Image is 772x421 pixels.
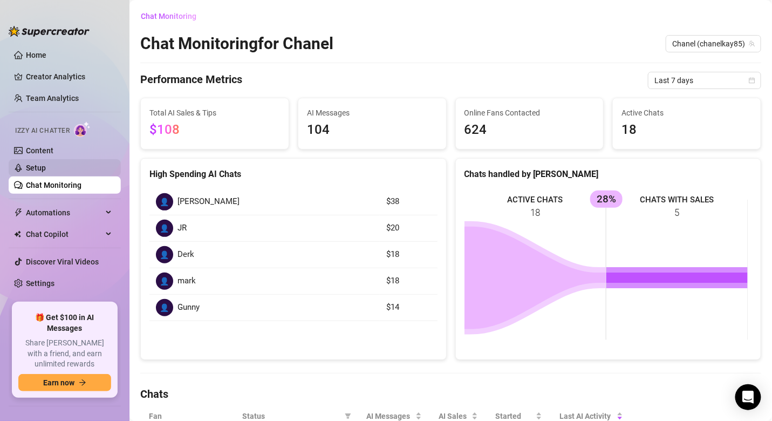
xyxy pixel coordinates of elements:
[156,299,173,316] div: 👤
[621,107,752,119] span: Active Chats
[307,120,438,140] span: 104
[386,195,431,208] article: $38
[26,257,99,266] a: Discover Viral Videos
[672,36,755,52] span: Chanel (chanelkay85)
[156,220,173,237] div: 👤
[464,107,595,119] span: Online Fans Contacted
[26,146,53,155] a: Content
[140,8,205,25] button: Chat Monitoring
[386,275,431,288] article: $18
[140,33,333,54] h2: Chat Monitoring for Chanel
[307,107,438,119] span: AI Messages
[156,273,173,290] div: 👤
[26,279,54,288] a: Settings
[74,121,91,137] img: AI Chatter
[149,107,280,119] span: Total AI Sales & Tips
[464,120,595,140] span: 624
[345,413,351,419] span: filter
[386,248,431,261] article: $18
[749,40,755,47] span: team
[26,164,46,172] a: Setup
[149,122,180,137] span: $108
[26,226,103,243] span: Chat Copilot
[14,208,23,217] span: thunderbolt
[26,51,46,59] a: Home
[18,374,111,391] button: Earn nowarrow-right
[749,77,755,84] span: calendar
[141,12,196,21] span: Chat Monitoring
[26,204,103,221] span: Automations
[15,126,70,136] span: Izzy AI Chatter
[177,275,196,288] span: mark
[156,193,173,210] div: 👤
[386,222,431,235] article: $20
[18,338,111,370] span: Share [PERSON_NAME] with a friend, and earn unlimited rewards
[464,167,753,181] div: Chats handled by [PERSON_NAME]
[140,72,242,89] h4: Performance Metrics
[149,167,438,181] div: High Spending AI Chats
[79,379,86,386] span: arrow-right
[26,181,81,189] a: Chat Monitoring
[386,301,431,314] article: $14
[177,195,240,208] span: [PERSON_NAME]
[621,120,752,140] span: 18
[18,313,111,334] span: 🎁 Get $100 in AI Messages
[9,26,90,37] img: logo-BBDzfeDw.svg
[14,230,21,238] img: Chat Copilot
[654,72,755,89] span: Last 7 days
[177,248,194,261] span: Derk
[43,378,74,387] span: Earn now
[177,301,200,314] span: Gunny
[140,386,761,402] h4: Chats
[177,222,187,235] span: JR
[156,246,173,263] div: 👤
[26,68,112,85] a: Creator Analytics
[26,94,79,103] a: Team Analytics
[735,384,761,410] div: Open Intercom Messenger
